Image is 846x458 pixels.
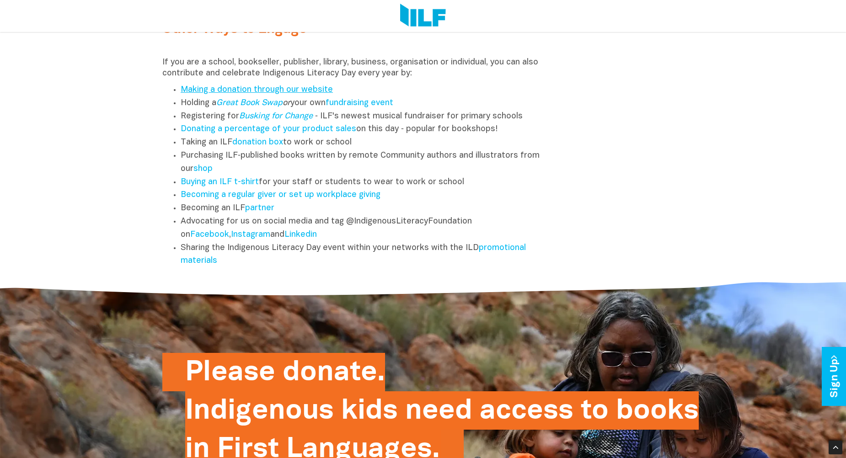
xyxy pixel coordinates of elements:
li: Registering for ‑ ILF's newest musical fundraiser for primary schools [181,110,550,123]
a: Great Book Swap [216,99,283,107]
a: partner [245,204,274,212]
a: fundraising event [326,99,393,107]
a: Buying an ILF t-shirt [181,178,259,186]
li: for your staff or students to wear to work or school [181,176,550,189]
li: Becoming an ILF [181,202,550,215]
img: Logo [400,4,445,28]
div: Scroll Back to Top [829,441,842,454]
a: Facebook [190,231,229,239]
p: If you are a school, bookseller, publisher, library, business, organisation or individual, you ca... [162,57,550,79]
a: Busking for Change [239,112,313,120]
a: Donating a percentage of your product sales [181,125,356,133]
li: Sharing the Indigenous Literacy Day event within your networks with the ILD [181,242,550,268]
a: shop [193,165,213,173]
a: Making a donation through our website [181,86,333,94]
em: or [216,99,290,107]
a: Instagram [231,231,270,239]
a: Becoming a regular giver or set up workplace giving [181,191,380,199]
li: Holding a your own [181,97,550,110]
li: Advocating for us on social media and tag @IndigenousLiteracyFoundation on , and [181,215,550,242]
li: Purchasing ILF‑published books written by remote Community authors and illustrators from our [181,149,550,176]
a: donation box [232,138,283,146]
li: on this day ‑ popular for bookshops! [181,123,550,136]
li: Taking an ILF to work or school [181,136,550,149]
a: Linkedin [284,231,317,239]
